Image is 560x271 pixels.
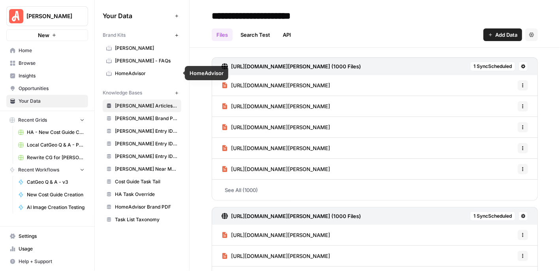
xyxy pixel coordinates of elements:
[38,31,49,39] span: New
[115,57,178,64] span: [PERSON_NAME] - FAQs
[27,204,85,211] span: AI Image Creation Testing
[19,47,85,54] span: Home
[115,102,178,109] span: [PERSON_NAME] Articles Sitemaps
[18,166,59,173] span: Recent Workflows
[6,57,88,70] a: Browse
[103,175,181,188] a: Cost Guide Task Tail
[115,140,178,147] span: [PERSON_NAME] Entry IDs: Questions
[6,44,88,57] a: Home
[474,63,512,70] span: 1 Sync Scheduled
[15,188,88,201] a: New Cost Guide Creation
[103,125,181,137] a: [PERSON_NAME] Entry IDs: Location
[231,102,330,110] span: [URL][DOMAIN_NAME][PERSON_NAME]
[103,213,181,226] a: Task List Taxonomy
[103,42,181,55] a: [PERSON_NAME]
[115,45,178,52] span: [PERSON_NAME]
[6,6,88,26] button: Workspace: Angi
[6,82,88,95] a: Opportunities
[115,70,178,77] span: HomeAdvisor
[190,69,224,77] div: HomeAdvisor
[103,100,181,112] a: [PERSON_NAME] Articles Sitemaps
[26,12,74,20] span: [PERSON_NAME]
[483,28,522,41] button: Add Data
[231,252,330,260] span: [URL][DOMAIN_NAME][PERSON_NAME]
[115,115,178,122] span: [PERSON_NAME] Brand PDF
[495,31,517,39] span: Add Data
[103,55,181,67] a: [PERSON_NAME] - FAQs
[19,245,85,252] span: Usage
[212,180,538,200] a: See All (1000)
[27,154,85,161] span: Rewrite CG for [PERSON_NAME] - Grading version Grid
[115,203,178,211] span: HomeAdvisor Brand PDF
[212,28,233,41] a: Files
[19,60,85,67] span: Browse
[236,28,275,41] a: Search Test
[222,207,361,225] a: [URL][DOMAIN_NAME][PERSON_NAME] (1000 Files)
[18,117,47,124] span: Recent Grids
[222,117,330,137] a: [URL][DOMAIN_NAME][PERSON_NAME]
[6,243,88,255] a: Usage
[6,70,88,82] a: Insights
[103,188,181,201] a: HA Task Override
[231,212,361,220] h3: [URL][DOMAIN_NAME][PERSON_NAME] (1000 Files)
[15,126,88,139] a: HA - New Cost Guide Creation Grid
[231,144,330,152] span: [URL][DOMAIN_NAME][PERSON_NAME]
[6,230,88,243] a: Settings
[222,159,330,179] a: [URL][DOMAIN_NAME][PERSON_NAME]
[470,211,515,221] button: 1 SyncScheduled
[222,96,330,117] a: [URL][DOMAIN_NAME][PERSON_NAME]
[19,85,85,92] span: Opportunities
[103,137,181,150] a: [PERSON_NAME] Entry IDs: Questions
[103,89,142,96] span: Knowledge Bases
[231,62,361,70] h3: [URL][DOMAIN_NAME][PERSON_NAME] (1000 Files)
[470,62,515,71] button: 1 SyncScheduled
[474,213,512,220] span: 1 Sync Scheduled
[6,29,88,41] button: New
[222,138,330,158] a: [URL][DOMAIN_NAME][PERSON_NAME]
[27,129,85,136] span: HA - New Cost Guide Creation Grid
[15,201,88,214] a: AI Image Creation Testing
[103,163,181,175] a: [PERSON_NAME] Near Me Sitemap
[15,151,88,164] a: Rewrite CG for [PERSON_NAME] - Grading version Grid
[6,114,88,126] button: Recent Grids
[222,225,330,245] a: [URL][DOMAIN_NAME][PERSON_NAME]
[115,178,178,185] span: Cost Guide Task Tail
[103,150,181,163] a: [PERSON_NAME] Entry IDs: Unified Task
[278,28,296,41] a: API
[6,255,88,268] button: Help + Support
[222,75,330,96] a: [URL][DOMAIN_NAME][PERSON_NAME]
[115,191,178,198] span: HA Task Override
[222,246,330,266] a: [URL][DOMAIN_NAME][PERSON_NAME]
[115,128,178,135] span: [PERSON_NAME] Entry IDs: Location
[103,67,181,80] a: HomeAdvisor
[19,98,85,105] span: Your Data
[231,231,330,239] span: [URL][DOMAIN_NAME][PERSON_NAME]
[27,141,85,149] span: Local CatGeo Q & A - Pass/Fail v2 Grid
[27,191,85,198] span: New Cost Guide Creation
[6,164,88,176] button: Recent Workflows
[9,9,23,23] img: Angi Logo
[15,176,88,188] a: CatGeo Q & A - v3
[222,58,361,75] a: [URL][DOMAIN_NAME][PERSON_NAME] (1000 Files)
[115,166,178,173] span: [PERSON_NAME] Near Me Sitemap
[231,165,330,173] span: [URL][DOMAIN_NAME][PERSON_NAME]
[103,11,172,21] span: Your Data
[6,95,88,107] a: Your Data
[231,81,330,89] span: [URL][DOMAIN_NAME][PERSON_NAME]
[19,258,85,265] span: Help + Support
[27,179,85,186] span: CatGeo Q & A - v3
[231,123,330,131] span: [URL][DOMAIN_NAME][PERSON_NAME]
[103,201,181,213] a: HomeAdvisor Brand PDF
[103,32,126,39] span: Brand Kits
[103,112,181,125] a: [PERSON_NAME] Brand PDF
[19,72,85,79] span: Insights
[115,153,178,160] span: [PERSON_NAME] Entry IDs: Unified Task
[115,216,178,223] span: Task List Taxonomy
[19,233,85,240] span: Settings
[15,139,88,151] a: Local CatGeo Q & A - Pass/Fail v2 Grid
